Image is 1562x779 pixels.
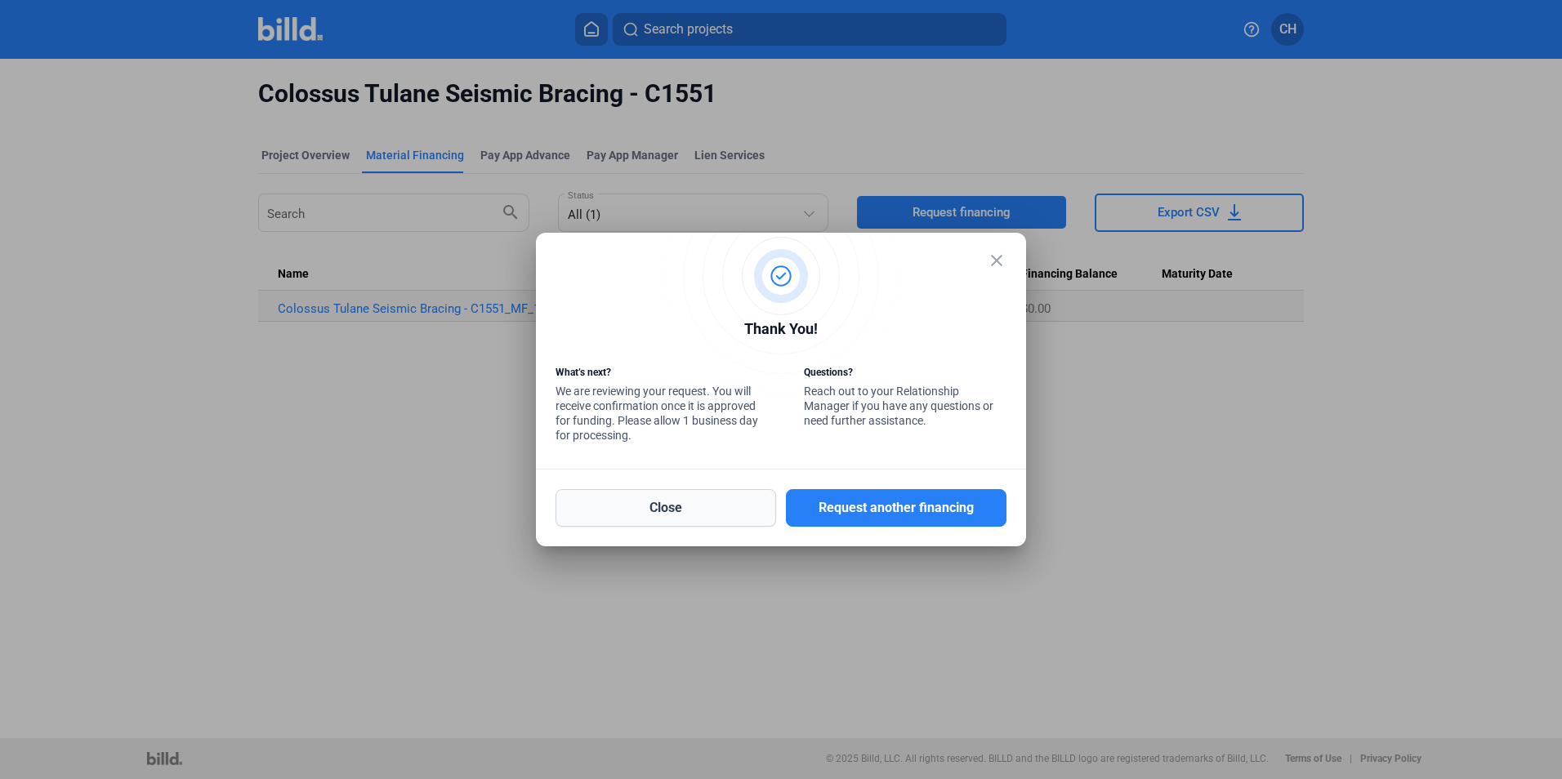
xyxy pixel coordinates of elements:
[804,365,1006,384] div: Questions?
[786,489,1006,527] button: Request another financing
[556,365,758,384] div: What’s next?
[987,251,1006,270] mat-icon: close
[556,489,776,527] button: Close
[804,365,1006,432] div: Reach out to your Relationship Manager if you have any questions or need further assistance.
[556,365,758,447] div: We are reviewing your request. You will receive confirmation once it is approved for funding. Ple...
[556,318,1006,345] div: Thank You!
